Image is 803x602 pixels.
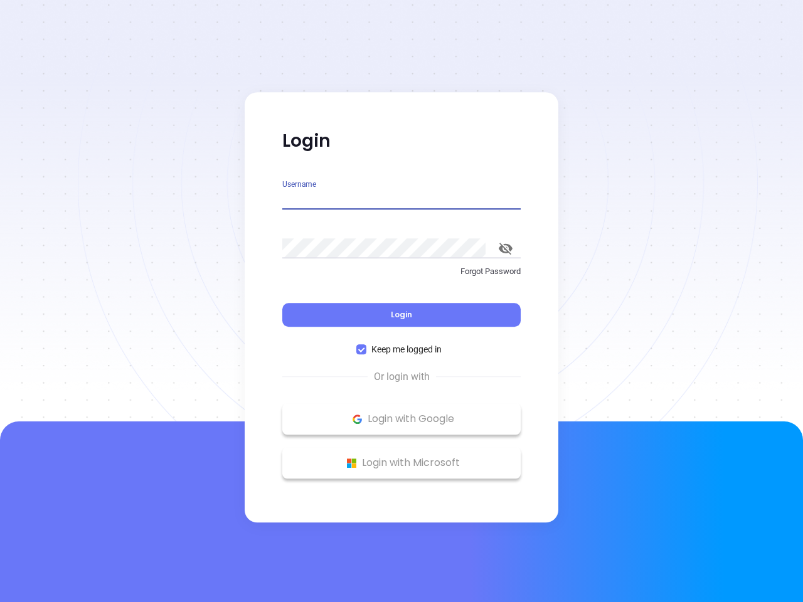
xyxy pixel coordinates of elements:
[289,453,514,472] p: Login with Microsoft
[491,233,521,263] button: toggle password visibility
[391,309,412,320] span: Login
[282,130,521,152] p: Login
[366,342,447,356] span: Keep me logged in
[282,181,316,188] label: Username
[282,403,521,435] button: Google Logo Login with Google
[349,411,365,427] img: Google Logo
[282,447,521,478] button: Microsoft Logo Login with Microsoft
[289,409,514,428] p: Login with Google
[282,265,521,288] a: Forgot Password
[368,369,436,384] span: Or login with
[282,265,521,278] p: Forgot Password
[282,303,521,327] button: Login
[344,455,359,471] img: Microsoft Logo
